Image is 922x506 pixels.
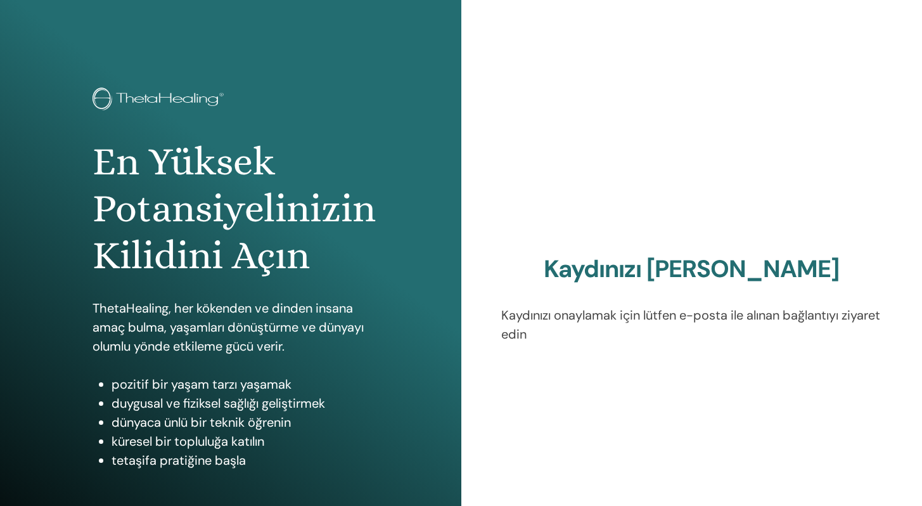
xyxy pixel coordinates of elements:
[93,138,368,280] h1: En Yüksek Potansiyelinizin Kilidini Açın
[112,413,368,432] li: dünyaca ünlü bir teknik öğrenin
[93,299,368,356] p: ThetaHealing, her kökenden ve dinden insana amaç bulma, yaşamları dönüştürme ve dünyayı olumlu yö...
[112,451,368,470] li: tetaşifa pratiğine başla
[112,375,368,394] li: pozitif bir yaşam tarzı yaşamak
[112,394,368,413] li: duygusal ve fiziksel sağlığı geliştirmek
[112,432,368,451] li: küresel bir topluluğa katılın
[501,255,883,284] h2: Kaydınızı [PERSON_NAME]
[501,306,883,344] p: Kaydınızı onaylamak için lütfen e-posta ile alınan bağlantıyı ziyaret edin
